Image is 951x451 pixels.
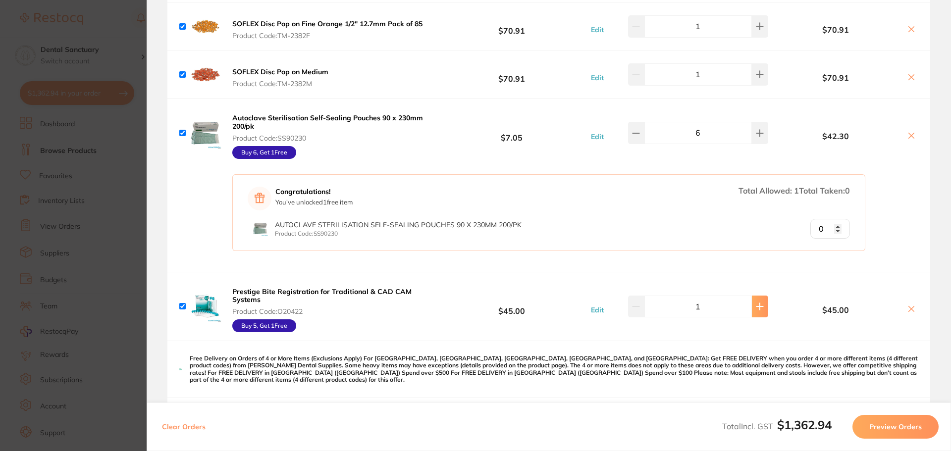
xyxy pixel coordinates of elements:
[588,25,607,34] button: Edit
[275,188,353,196] strong: Congratulations!
[438,65,585,84] b: $70.91
[588,305,607,314] button: Edit
[438,124,585,142] b: $7.05
[232,19,423,28] b: SOFLEX Disc Pop on Fine Orange 1/2" 12.7mm Pack of 85
[771,73,900,82] b: $70.91
[229,287,438,333] button: Prestige Bite Registration for Traditional & CAD CAM Systems Product Code:O20422 Buy 5, Get 1Free
[852,415,939,439] button: Preview Orders
[771,305,900,314] b: $45.00
[438,297,585,315] b: $45.00
[438,17,585,36] b: $70.91
[232,32,423,40] span: Product Code: TM-2382F
[275,220,522,229] span: Autoclave Sterilisation Self-Sealing Pouches 90 x 230mm 200/pk
[229,113,438,159] button: Autoclave Sterilisation Self-Sealing Pouches 90 x 230mm 200/pk Product Code:SS90230 Buy 6, Get 1Free
[232,80,328,88] span: Product Code: TM-2382M
[229,67,331,88] button: SOFLEX Disc Pop on Medium Product Code:TM-2382M
[777,417,832,432] b: $1,362.94
[159,415,209,439] button: Clear Orders
[232,134,435,142] span: Product Code: SS90230
[232,307,435,315] span: Product Code: O20422
[794,186,799,196] span: 1
[190,10,221,42] img: OWJ3bDQ4Zg
[190,117,221,149] img: MzEyMXMwdQ
[588,73,607,82] button: Edit
[771,132,900,141] b: $42.30
[229,19,425,40] button: SOFLEX Disc Pop on Fine Orange 1/2" 12.7mm Pack of 85 Product Code:TM-2382F
[190,291,221,322] img: eXQ2MjRjdQ
[739,187,850,195] div: Total Allowed: Total Taken:
[232,113,423,130] b: Autoclave Sterilisation Self-Sealing Pouches 90 x 230mm 200/pk
[845,186,850,196] span: 0
[232,67,328,76] b: SOFLEX Disc Pop on Medium
[275,199,353,206] p: You've unlocked 1 free item
[232,287,412,304] b: Prestige Bite Registration for Traditional & CAD CAM Systems
[771,25,900,34] b: $70.91
[810,219,850,239] input: Qty
[588,132,607,141] button: Edit
[232,146,296,159] div: Buy 6, Get 1 Free
[275,230,522,237] p: Product Code: SS90230
[722,421,832,431] span: Total Incl. GST
[232,319,296,332] div: Buy 5, Get 1 Free
[190,58,221,90] img: N2RkbTFwMQ
[190,355,918,384] p: Free Delivery on Orders of 4 or More Items (Exclusions Apply) For [GEOGRAPHIC_DATA], [GEOGRAPHIC_...
[253,221,268,236] img: Autoclave Sterilisation Self-Sealing Pouches 90 x 230mm 200/pk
